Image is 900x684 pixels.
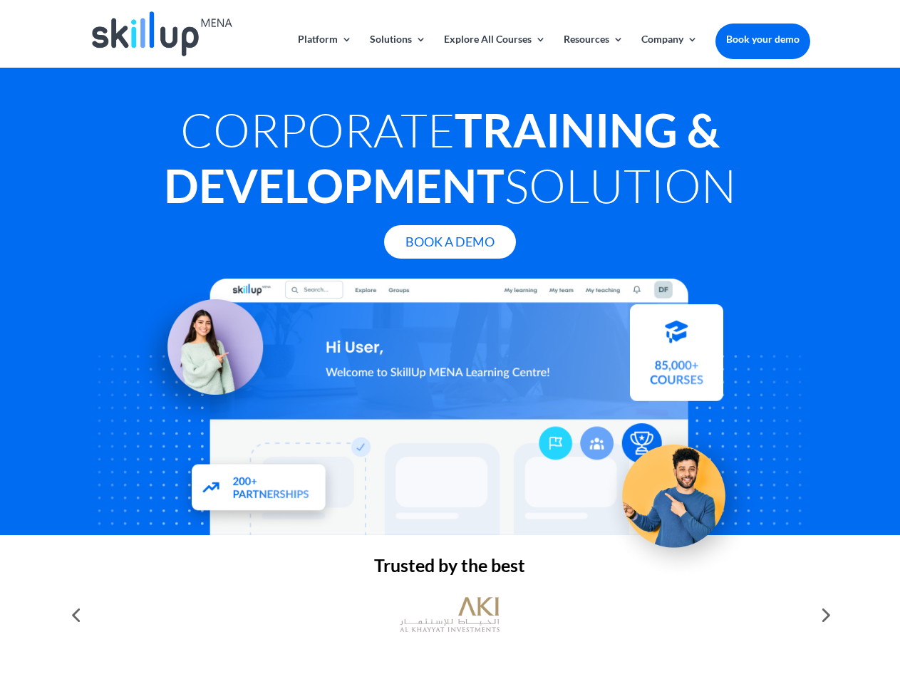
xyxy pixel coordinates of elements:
[133,284,277,427] img: Learning Management Solution - SkillUp
[90,102,810,220] h1: Corporate Solution
[90,556,810,581] h2: Trusted by the best
[384,225,516,259] a: Book A Demo
[444,34,546,68] a: Explore All Courses
[298,34,352,68] a: Platform
[370,34,426,68] a: Solutions
[663,530,900,684] iframe: Chat Widget
[641,34,698,68] a: Company
[400,590,500,640] img: al khayyat investments logo
[164,102,720,213] strong: Training & Development
[177,450,342,528] img: Partners - SkillUp Mena
[630,310,723,407] img: Courses library - SkillUp MENA
[601,415,760,573] img: Upskill your workforce - SkillUp
[564,34,624,68] a: Resources
[715,24,810,55] a: Book your demo
[92,11,232,56] img: Skillup Mena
